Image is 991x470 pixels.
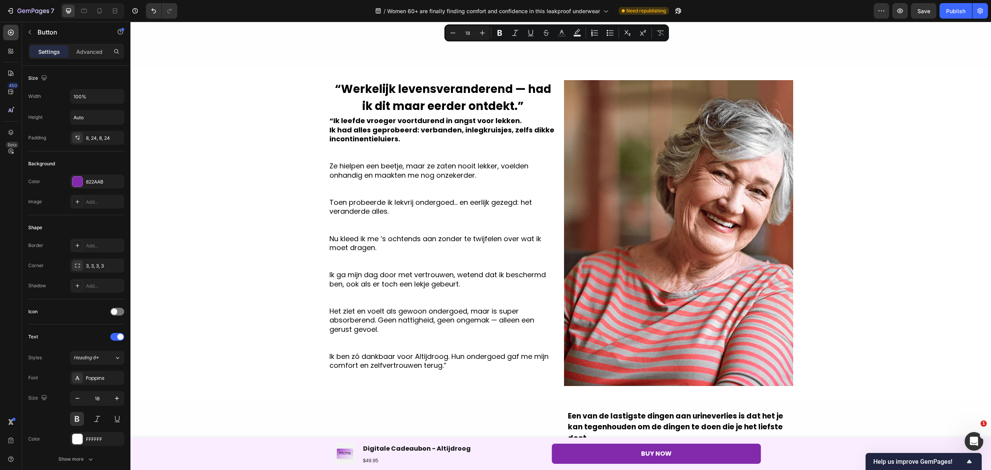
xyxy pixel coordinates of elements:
[86,375,122,382] div: Poppins
[28,134,46,141] div: Padding
[70,110,124,124] input: Auto
[74,354,99,361] span: Heading 6*
[86,199,122,206] div: Add...
[511,427,541,438] p: BUY NOW
[86,135,122,142] div: 8, 24, 8, 24
[422,422,631,443] a: BUY NOW
[626,7,666,14] span: Need republishing
[70,351,124,365] button: Heading 6*
[981,420,987,427] span: 1
[28,374,38,381] div: Font
[444,24,669,41] div: Editor contextual toolbar
[58,455,94,463] div: Show more
[28,160,55,167] div: Background
[199,213,427,231] p: Nu kleed ik me ’s ochtends aan zonder te twijfelen over wat ik moet dragen.
[233,436,340,443] p: $49.95
[28,354,42,361] div: Styles
[28,242,43,249] div: Border
[28,73,49,84] div: Size
[387,7,600,15] span: Women 60+ are finally finding comfort and confidence in this leakproof underwear
[873,458,965,465] span: Help us improve GemPages!
[3,3,58,19] button: 7
[911,3,936,19] button: Save
[873,457,974,466] button: Show survey - Help us improve GemPages!
[86,178,122,185] div: 822AAB
[38,48,60,56] p: Settings
[86,436,122,443] div: FFFFFF
[946,7,965,15] div: Publish
[384,7,386,15] span: /
[86,262,122,269] div: 3, 3, 3, 3
[437,389,653,422] strong: Een van de lastigste dingen aan urineverlies is dat het je kan tegenhouden om de dingen te doen d...
[38,27,103,37] p: Button
[146,3,177,19] div: Undo/Redo
[86,283,122,290] div: Add...
[917,8,930,14] span: Save
[86,242,122,249] div: Add...
[76,48,103,56] p: Advanced
[6,142,19,148] div: Beta
[51,6,54,15] p: 7
[940,3,972,19] button: Publish
[28,452,124,466] button: Show more
[199,249,427,267] p: Ik ga mijn dag door met vertrouwen, wetend dat ik beschermd ben, ook als er toch een lekje gebeurt.
[199,330,427,348] p: Ik ben zó dankbaar voor Altijdroog. Hun ondergoed gaf me mijn comfort en zelfvertrouwen terug.”
[28,436,40,443] div: Color
[232,421,341,434] h1: Digitale Cadeaubon - Altijdroog
[199,103,424,122] strong: Ik had alles geprobeerd: verbanden, inlegkruisjes, zelfs dikke incontinentieluiers.
[28,114,43,121] div: Height
[7,82,19,89] div: 450
[28,224,42,231] div: Shape
[28,262,44,269] div: Corner
[28,93,41,100] div: Width
[28,393,49,403] div: Size
[130,22,991,470] iframe: Design area
[28,198,42,205] div: Image
[28,333,38,340] div: Text
[204,60,421,92] span: “Werkelijk levensveranderend — had ik dit maar eerder ontdekt.”
[28,178,40,185] div: Color
[199,140,427,158] p: Ze hielpen een beetje, maar ze zaten nooit lekker, voelden onhandig en maakten me nog onzekerder.
[199,285,427,312] p: Het ziet en voelt als gewoon ondergoed, maar is super absorberend. Geen nattigheid, geen ongemak ...
[70,89,124,103] input: Auto
[28,308,38,315] div: Icon
[199,94,391,104] strong: “Ik leefde vroeger voortdurend in angst voor lekken.
[28,282,46,289] div: Shadow
[434,58,663,364] img: [object Object]
[199,176,427,194] p: Toen probeerde ik lekvrij ondergoed… en eerlijk gezegd: het veranderde alles.
[965,432,983,451] iframe: Intercom live chat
